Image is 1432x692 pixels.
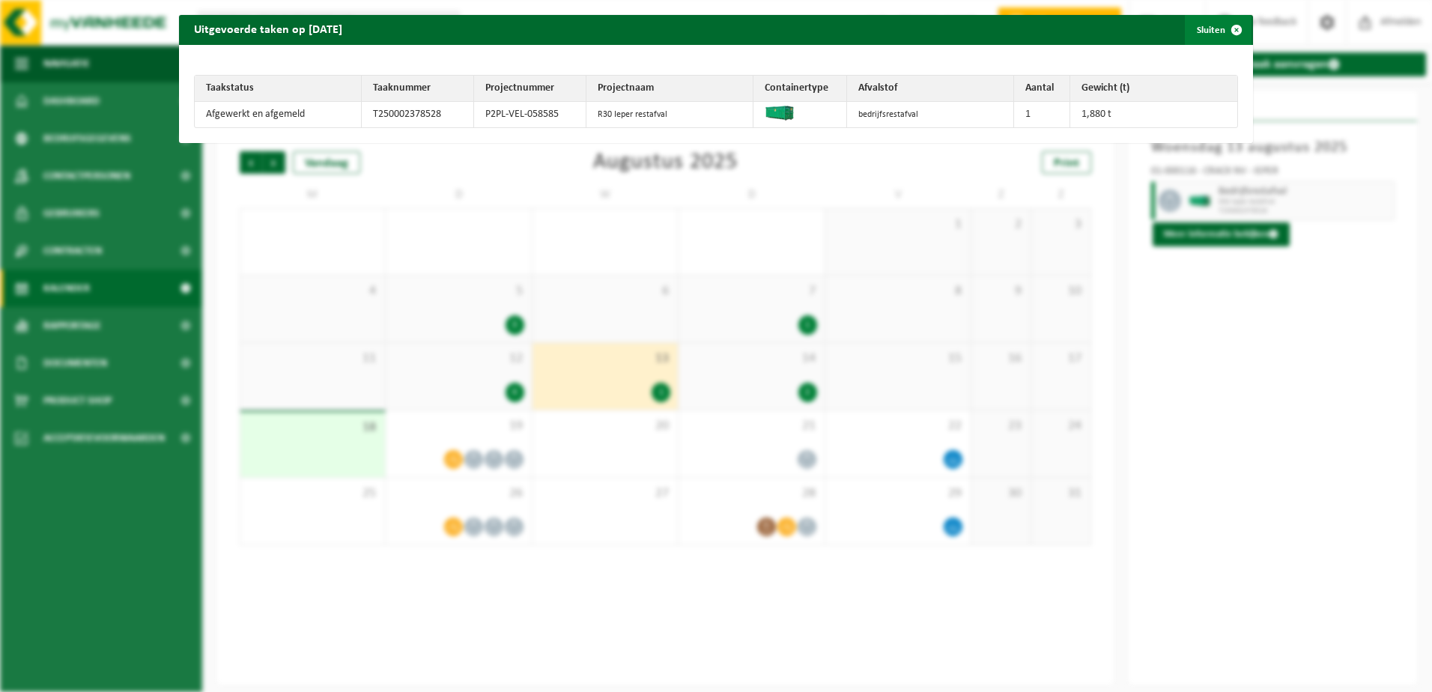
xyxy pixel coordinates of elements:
th: Aantal [1014,76,1070,102]
td: bedrijfsrestafval [847,102,1014,127]
td: 1 [1014,102,1070,127]
h2: Uitgevoerde taken op [DATE] [179,15,357,43]
button: Sluiten [1185,15,1252,45]
th: Afvalstof [847,76,1014,102]
th: Projectnaam [586,76,753,102]
td: P2PL-VEL-058585 [474,102,586,127]
th: Taaknummer [362,76,474,102]
td: Afgewerkt en afgemeld [195,102,362,127]
td: R30 Ieper restafval [586,102,753,127]
th: Taakstatus [195,76,362,102]
th: Projectnummer [474,76,586,102]
td: 1,880 t [1070,102,1237,127]
th: Containertype [753,76,847,102]
img: HK-XR-30-GN-00 [765,106,795,121]
th: Gewicht (t) [1070,76,1237,102]
td: T250002378528 [362,102,474,127]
